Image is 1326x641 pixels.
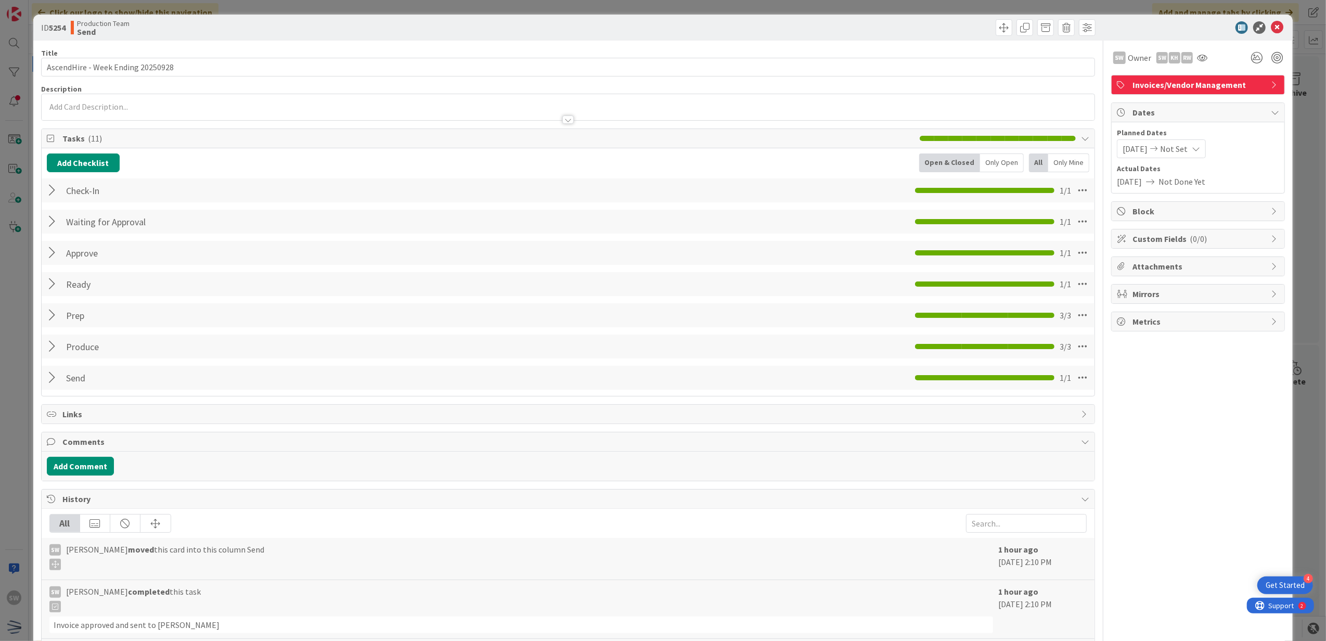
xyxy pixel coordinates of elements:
[1060,278,1071,290] span: 1 / 1
[1190,234,1207,244] span: ( 0/0 )
[66,585,201,612] span: [PERSON_NAME] this task
[77,19,130,28] span: Production Team
[1060,247,1071,259] span: 1 / 1
[1181,52,1193,63] div: RW
[1257,576,1313,594] div: Open Get Started checklist, remaining modules: 4
[1113,52,1126,64] div: SW
[1266,580,1305,591] div: Get Started
[47,153,120,172] button: Add Checklist
[62,212,297,231] input: Add Checklist...
[66,543,264,570] span: [PERSON_NAME] this card into this column Send
[50,515,80,532] div: All
[1160,143,1188,155] span: Not Set
[77,28,130,36] b: Send
[49,22,66,33] b: 5254
[1060,371,1071,384] span: 1 / 1
[62,243,297,262] input: Add Checklist...
[41,58,1096,76] input: type card name here...
[1132,205,1266,217] span: Block
[128,586,170,597] b: completed
[62,181,297,200] input: Add Checklist...
[1158,175,1205,188] span: Not Done Yet
[998,544,1038,555] b: 1 hour ago
[1029,153,1048,172] div: All
[980,153,1024,172] div: Only Open
[1060,184,1071,197] span: 1 / 1
[1060,340,1071,353] span: 3 / 3
[62,275,297,293] input: Add Checklist...
[1304,574,1313,583] div: 4
[1048,153,1089,172] div: Only Mine
[1156,52,1168,63] div: SW
[1117,163,1279,174] span: Actual Dates
[1132,106,1266,119] span: Dates
[1117,175,1142,188] span: [DATE]
[998,586,1038,597] b: 1 hour ago
[128,544,154,555] b: moved
[47,457,114,476] button: Add Comment
[1060,309,1071,322] span: 3 / 3
[62,408,1076,420] span: Links
[1169,52,1180,63] div: KH
[1128,52,1151,64] span: Owner
[49,544,61,556] div: SW
[1117,127,1279,138] span: Planned Dates
[1123,143,1148,155] span: [DATE]
[919,153,980,172] div: Open & Closed
[1132,260,1266,273] span: Attachments
[49,586,61,598] div: SW
[88,133,102,144] span: ( 11 )
[54,4,57,12] div: 2
[22,2,47,14] span: Support
[49,617,994,633] div: Invoice approved and sent to [PERSON_NAME]
[62,132,915,145] span: Tasks
[1060,215,1071,228] span: 1 / 1
[41,48,58,58] label: Title
[41,84,82,94] span: Description
[62,306,297,325] input: Add Checklist...
[1132,315,1266,328] span: Metrics
[1132,288,1266,300] span: Mirrors
[1132,233,1266,245] span: Custom Fields
[62,337,297,356] input: Add Checklist...
[41,21,66,34] span: ID
[62,368,297,387] input: Add Checklist...
[998,543,1087,574] div: [DATE] 2:10 PM
[1132,79,1266,91] span: Invoices/Vendor Management
[62,435,1076,448] span: Comments
[966,514,1087,533] input: Search...
[998,585,1087,633] div: [DATE] 2:10 PM
[62,493,1076,505] span: History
